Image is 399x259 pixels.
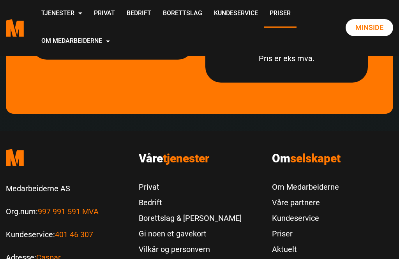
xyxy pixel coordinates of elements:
a: Medarbeiderne start page [6,13,24,42]
span: selskapet [290,152,341,165]
p: Kundeservice: [6,228,127,241]
a: Minside [346,19,393,36]
a: Gi noen et gavekort [139,226,242,241]
a: Om Medarbeiderne [35,28,116,55]
a: Medarbeiderne start [6,143,127,172]
a: Priser [272,226,339,241]
a: Bedrift [139,195,242,210]
p: Pris er eks mva. [213,52,360,65]
a: Privat [139,179,242,195]
a: Vilkår og personvern [139,241,242,257]
a: Les mer om Org.num [38,207,99,216]
a: Borettslag & [PERSON_NAME] [139,210,242,226]
a: Om Medarbeiderne [272,179,339,195]
p: Org.num: [6,205,127,218]
span: tjenester [163,152,209,165]
a: Aktuelt [272,241,339,257]
p: Medarbeiderne AS [6,182,127,195]
a: Call us to 401 46 307 [55,230,93,239]
a: Kundeservice [272,210,339,226]
h3: Våre [139,152,260,166]
a: Våre partnere [272,195,339,210]
h3: Om [272,152,393,166]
